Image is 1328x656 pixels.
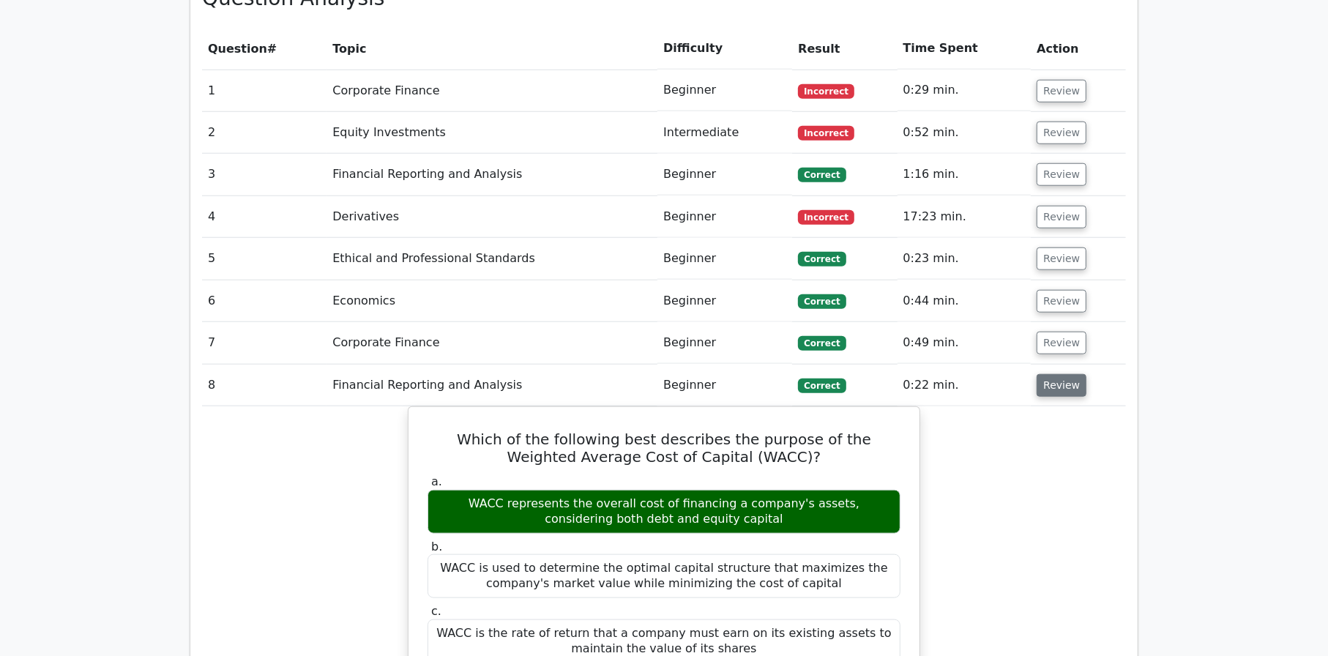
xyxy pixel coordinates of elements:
td: 0:44 min. [898,280,1032,322]
td: Equity Investments [327,112,657,154]
td: Beginner [657,322,792,364]
td: 17:23 min. [898,196,1032,238]
th: Action [1031,28,1126,70]
button: Review [1037,374,1086,397]
td: Beginner [657,196,792,238]
span: b. [431,540,442,553]
td: Beginner [657,154,792,195]
td: 0:23 min. [898,238,1032,280]
button: Review [1037,290,1086,313]
td: Beginner [657,365,792,406]
span: Incorrect [798,210,854,225]
span: Incorrect [798,84,854,99]
button: Review [1037,163,1086,186]
span: Question [208,42,267,56]
th: Result [792,28,897,70]
td: Financial Reporting and Analysis [327,365,657,406]
td: 0:52 min. [898,112,1032,154]
th: # [202,28,327,70]
th: Difficulty [657,28,792,70]
td: 8 [202,365,327,406]
span: Correct [798,168,846,182]
div: WACC is used to determine the optimal capital structure that maximizes the company's market value... [428,554,900,598]
span: Correct [798,336,846,351]
span: Correct [798,294,846,309]
button: Review [1037,122,1086,144]
td: Beginner [657,70,792,111]
td: Economics [327,280,657,322]
td: 3 [202,154,327,195]
td: Derivatives [327,196,657,238]
td: Corporate Finance [327,70,657,111]
td: Beginner [657,280,792,322]
td: 5 [202,238,327,280]
td: 4 [202,196,327,238]
button: Review [1037,332,1086,354]
span: c. [431,604,441,618]
th: Time Spent [898,28,1032,70]
span: Incorrect [798,126,854,141]
th: Topic [327,28,657,70]
td: 0:29 min. [898,70,1032,111]
h5: Which of the following best describes the purpose of the Weighted Average Cost of Capital (WACC)? [426,430,902,466]
td: Ethical and Professional Standards [327,238,657,280]
td: 6 [202,280,327,322]
td: Intermediate [657,112,792,154]
td: 7 [202,322,327,364]
button: Review [1037,206,1086,228]
td: 0:22 min. [898,365,1032,406]
button: Review [1037,80,1086,102]
span: a. [431,474,442,488]
div: WACC represents the overall cost of financing a company's assets, considering both debt and equit... [428,490,900,534]
td: 0:49 min. [898,322,1032,364]
span: Correct [798,379,846,393]
button: Review [1037,247,1086,270]
td: 1 [202,70,327,111]
td: Corporate Finance [327,322,657,364]
td: Financial Reporting and Analysis [327,154,657,195]
td: Beginner [657,238,792,280]
td: 1:16 min. [898,154,1032,195]
td: 2 [202,112,327,154]
span: Correct [798,252,846,266]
